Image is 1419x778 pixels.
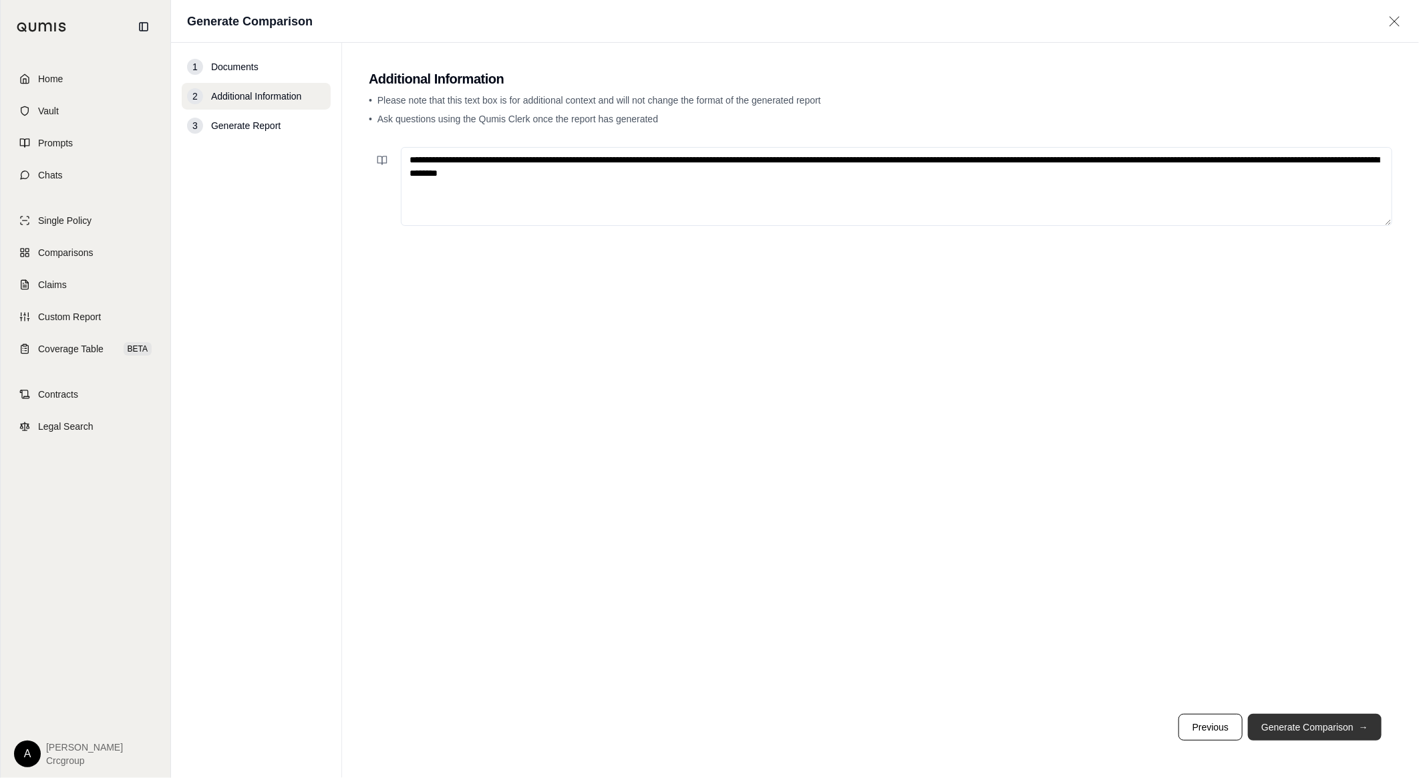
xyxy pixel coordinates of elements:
[38,420,94,433] span: Legal Search
[38,388,78,401] span: Contracts
[369,114,372,124] span: •
[9,380,162,409] a: Contracts
[1359,721,1368,734] span: →
[17,22,67,32] img: Qumis Logo
[187,59,203,75] div: 1
[211,60,259,74] span: Documents
[9,270,162,299] a: Claims
[124,342,152,356] span: BETA
[187,88,203,104] div: 2
[9,412,162,441] a: Legal Search
[46,754,123,767] span: Crcgroup
[133,16,154,37] button: Collapse sidebar
[377,114,658,124] span: Ask questions using the Qumis Clerk once the report has generated
[46,741,123,754] span: [PERSON_NAME]
[38,168,63,182] span: Chats
[211,119,281,132] span: Generate Report
[211,90,301,103] span: Additional Information
[9,238,162,267] a: Comparisons
[38,104,59,118] span: Vault
[38,136,73,150] span: Prompts
[38,72,63,86] span: Home
[369,95,372,106] span: •
[1178,714,1243,741] button: Previous
[377,95,821,106] span: Please note that this text box is for additional context and will not change the format of the ge...
[9,128,162,158] a: Prompts
[9,206,162,235] a: Single Policy
[14,741,41,767] div: A
[38,342,104,356] span: Coverage Table
[38,278,67,291] span: Claims
[38,214,92,227] span: Single Policy
[187,12,313,31] h1: Generate Comparison
[38,310,101,323] span: Custom Report
[9,64,162,94] a: Home
[38,246,93,259] span: Comparisons
[9,302,162,332] a: Custom Report
[1248,714,1382,741] button: Generate Comparison→
[369,70,1392,88] h2: Additional Information
[9,334,162,364] a: Coverage TableBETA
[9,96,162,126] a: Vault
[187,118,203,134] div: 3
[9,160,162,190] a: Chats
